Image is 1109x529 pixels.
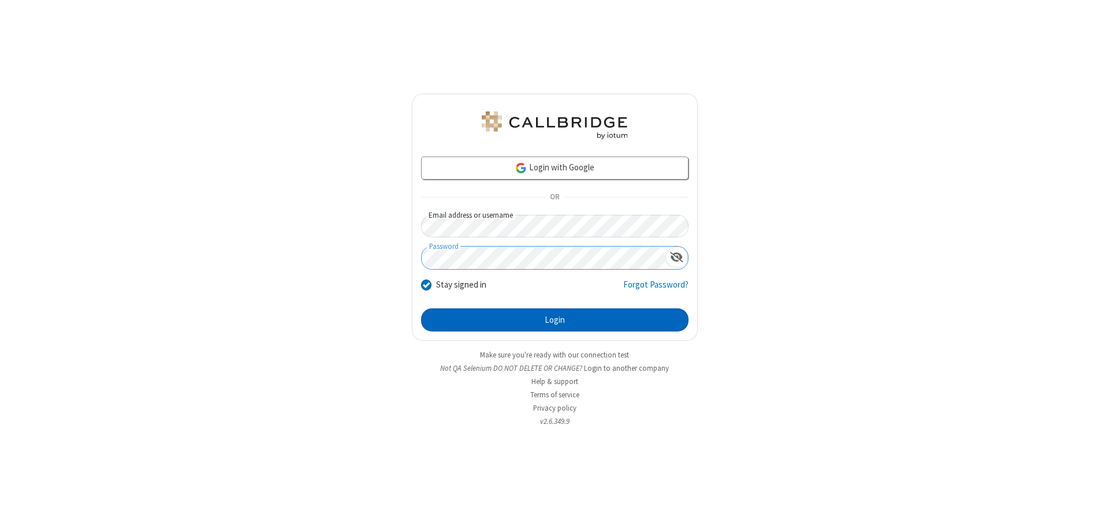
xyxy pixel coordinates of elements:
span: OR [545,189,564,206]
div: Show password [665,247,688,268]
input: Email address or username [421,215,689,237]
a: Privacy policy [533,403,576,413]
button: Login to another company [584,363,669,374]
input: Password [422,247,665,269]
img: google-icon.png [515,162,527,174]
a: Help & support [531,377,578,386]
label: Stay signed in [436,278,486,292]
a: Terms of service [530,390,579,400]
img: QA Selenium DO NOT DELETE OR CHANGE [479,111,630,139]
li: v2.6.349.9 [412,416,698,427]
a: Forgot Password? [623,278,689,300]
li: Not QA Selenium DO NOT DELETE OR CHANGE? [412,363,698,374]
a: Login with Google [421,157,689,180]
a: Make sure you're ready with our connection test [480,350,629,360]
button: Login [421,308,689,331]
